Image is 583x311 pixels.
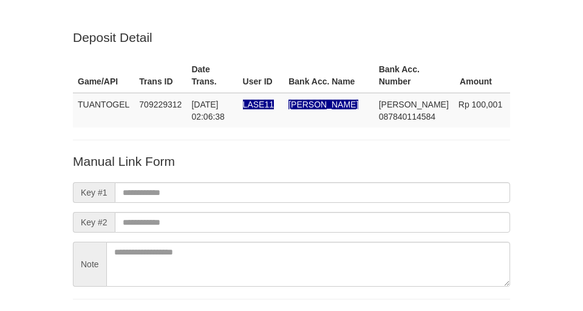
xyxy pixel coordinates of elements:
[288,100,358,109] span: Nama rekening ada tanda titik/strip, harap diedit
[374,58,454,93] th: Bank Acc. Number
[134,58,186,93] th: Trans ID
[243,100,274,109] span: Nama rekening ada tanda titik/strip, harap diedit
[73,182,115,203] span: Key #1
[454,58,510,93] th: Amount
[73,212,115,233] span: Key #2
[73,58,134,93] th: Game/API
[379,100,449,109] span: [PERSON_NAME]
[73,242,106,287] span: Note
[73,93,134,128] td: TUANTOGEL
[186,58,237,93] th: Date Trans.
[459,100,502,109] span: Rp 100,001
[238,58,284,93] th: User ID
[134,93,186,128] td: 709229312
[284,58,373,93] th: Bank Acc. Name
[73,152,510,170] p: Manual Link Form
[379,112,435,121] span: Copy 087840114584 to clipboard
[191,100,225,121] span: [DATE] 02:06:38
[73,29,510,46] p: Deposit Detail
